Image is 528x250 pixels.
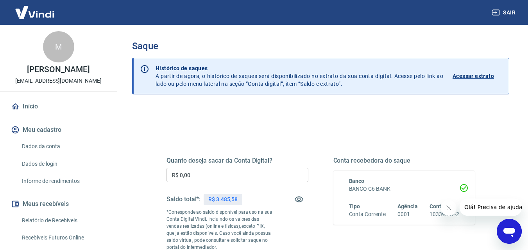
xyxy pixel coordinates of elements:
iframe: Fechar mensagem [441,200,456,216]
p: Histórico de saques [156,64,443,72]
h6: BANCO C6 BANK [349,185,460,193]
h6: 0001 [397,210,418,218]
span: Agência [397,203,418,209]
span: Olá! Precisa de ajuda? [5,5,66,12]
p: R$ 3.485,58 [208,195,237,204]
p: [PERSON_NAME] [27,66,89,74]
button: Meu cadastro [9,121,107,138]
h5: Conta recebedora do saque [333,157,475,165]
button: Meus recebíveis [9,195,107,213]
iframe: Botão para abrir a janela de mensagens [497,219,522,244]
span: Tipo [349,203,360,209]
a: Relatório de Recebíveis [19,213,107,229]
h6: Conta Corrente [349,210,386,218]
img: Vindi [9,0,60,24]
p: [EMAIL_ADDRESS][DOMAIN_NAME] [15,77,102,85]
p: Acessar extrato [453,72,494,80]
span: Banco [349,178,365,184]
a: Acessar extrato [453,64,503,88]
a: Informe de rendimentos [19,173,107,189]
h5: Saldo total*: [166,195,200,203]
iframe: Mensagem da empresa [460,199,522,216]
a: Dados de login [19,156,107,172]
h3: Saque [132,41,509,51]
a: Dados da conta [19,138,107,154]
span: Conta [430,203,444,209]
button: Sair [490,5,519,20]
a: Início [9,98,107,115]
p: A partir de agora, o histórico de saques será disponibilizado no extrato da sua conta digital. Ac... [156,64,443,88]
div: M [43,31,74,62]
h5: Quanto deseja sacar da Conta Digital? [166,157,308,165]
h6: 10339887-2 [430,210,459,218]
a: Recebíveis Futuros Online [19,230,107,246]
